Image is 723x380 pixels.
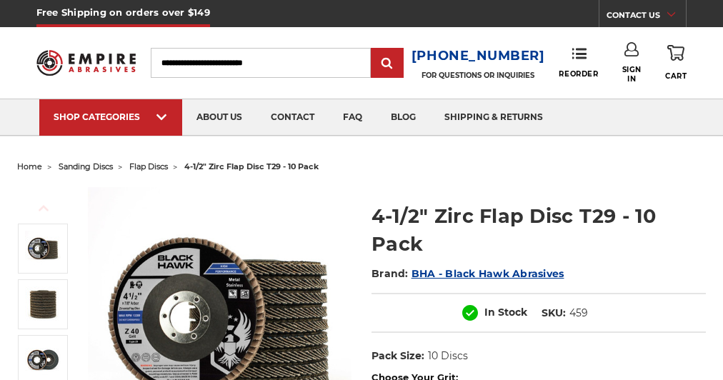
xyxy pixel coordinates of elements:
[377,99,430,136] a: blog
[182,99,256,136] a: about us
[25,342,61,378] img: 40 grit zirc flap disc
[484,306,527,319] span: In Stock
[372,202,706,258] h1: 4-1/2" Zirc Flap Disc T29 - 10 Pack
[665,71,687,81] span: Cart
[559,47,598,78] a: Reorder
[617,65,647,84] span: Sign In
[372,267,409,280] span: Brand:
[559,69,598,79] span: Reorder
[184,161,319,171] span: 4-1/2" zirc flap disc t29 - 10 pack
[54,111,168,122] div: SHOP CATEGORIES
[256,99,329,136] a: contact
[412,267,564,280] a: BHA - Black Hawk Abrasives
[428,349,468,364] dd: 10 Discs
[25,231,61,266] img: 4.5" Black Hawk Zirconia Flap Disc 10 Pack
[129,161,168,171] a: flap discs
[542,306,566,321] dt: SKU:
[25,286,61,322] img: 10 pack of premium black hawk flap discs
[412,46,545,66] a: [PHONE_NUMBER]
[372,349,424,364] dt: Pack Size:
[329,99,377,136] a: faq
[59,161,113,171] a: sanding discs
[665,42,687,83] a: Cart
[430,99,557,136] a: shipping & returns
[412,71,545,80] p: FOR QUESTIONS OR INQUIRIES
[569,306,588,321] dd: 459
[26,193,61,224] button: Previous
[17,161,42,171] a: home
[36,44,136,83] img: Empire Abrasives
[607,7,686,27] a: CONTACT US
